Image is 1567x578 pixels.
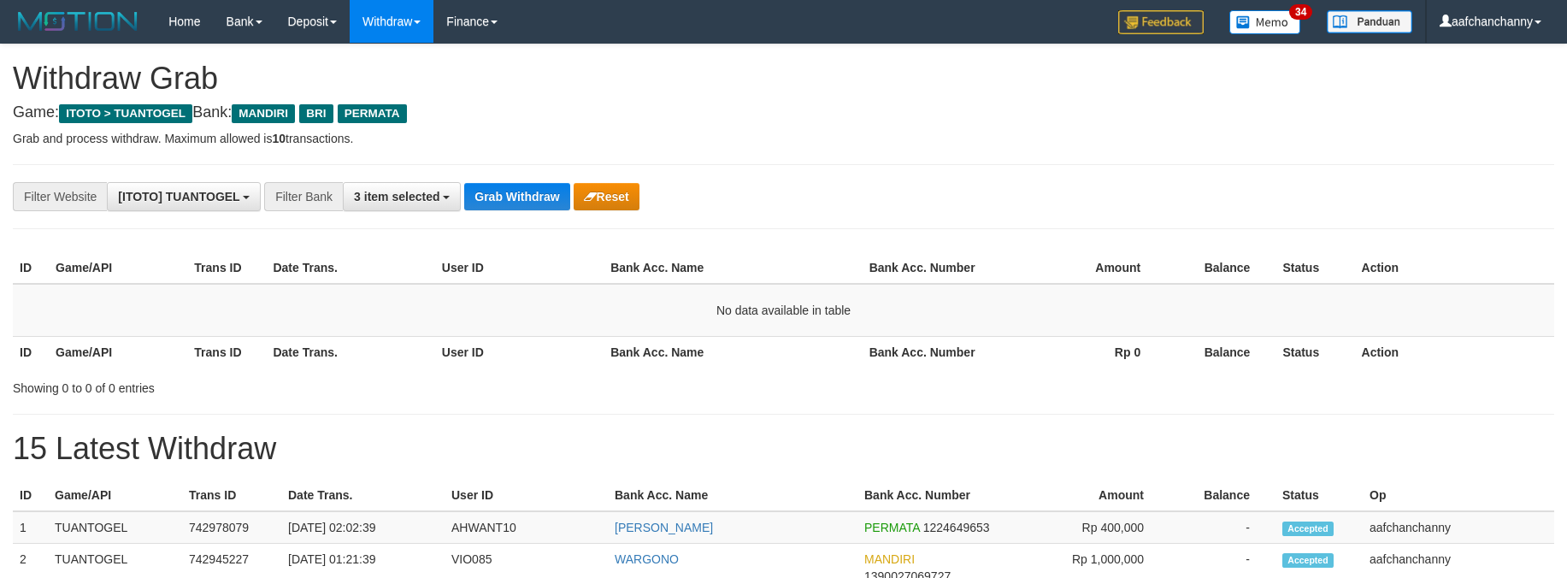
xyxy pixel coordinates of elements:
td: - [1169,511,1275,544]
th: Amount [1010,480,1169,511]
th: Bank Acc. Name [604,336,863,368]
img: Button%20Memo.svg [1229,10,1301,34]
th: Op [1363,480,1554,511]
th: ID [13,252,49,284]
button: Grab Withdraw [464,183,569,210]
td: [DATE] 02:02:39 [281,511,445,544]
th: Date Trans. [266,336,434,368]
td: TUANTOGEL [48,511,182,544]
th: User ID [435,336,604,368]
span: Accepted [1282,553,1334,568]
span: [ITOTO] TUANTOGEL [118,190,239,203]
button: Reset [574,183,639,210]
span: Accepted [1282,522,1334,536]
th: Balance [1166,252,1275,284]
span: ITOTO > TUANTOGEL [59,104,192,123]
th: Bank Acc. Number [857,480,1010,511]
span: 3 item selected [354,190,439,203]
th: User ID [445,480,608,511]
th: Action [1355,252,1554,284]
th: Game/API [48,480,182,511]
th: User ID [435,252,604,284]
th: Rp 0 [1001,336,1166,368]
th: Status [1275,480,1363,511]
a: [PERSON_NAME] [615,521,713,534]
th: Bank Acc. Number [863,252,1001,284]
td: Rp 400,000 [1010,511,1169,544]
span: BRI [299,104,333,123]
div: Filter Website [13,182,107,211]
button: 3 item selected [343,182,461,211]
td: aafchanchanny [1363,511,1554,544]
th: Game/API [49,336,187,368]
div: Filter Bank [264,182,343,211]
th: Trans ID [187,336,266,368]
img: MOTION_logo.png [13,9,143,34]
span: PERMATA [338,104,407,123]
th: Game/API [49,252,187,284]
strong: 10 [272,132,286,145]
th: Bank Acc. Number [863,336,1001,368]
button: [ITOTO] TUANTOGEL [107,182,261,211]
th: Trans ID [187,252,266,284]
th: Bank Acc. Name [604,252,863,284]
a: WARGONO [615,552,679,566]
td: 1 [13,511,48,544]
span: Copy 1224649653 to clipboard [923,521,990,534]
th: Action [1355,336,1554,368]
span: MANDIRI [232,104,295,123]
td: AHWANT10 [445,511,608,544]
th: Balance [1166,336,1275,368]
span: 34 [1289,4,1312,20]
th: Date Trans. [281,480,445,511]
th: ID [13,480,48,511]
h4: Game: Bank: [13,104,1554,121]
div: Showing 0 to 0 of 0 entries [13,373,640,397]
th: Bank Acc. Name [608,480,857,511]
th: Status [1275,252,1354,284]
img: panduan.png [1327,10,1412,33]
h1: Withdraw Grab [13,62,1554,96]
span: MANDIRI [864,552,915,566]
td: No data available in table [13,284,1554,337]
span: PERMATA [864,521,920,534]
th: Balance [1169,480,1275,511]
p: Grab and process withdraw. Maximum allowed is transactions. [13,130,1554,147]
th: Trans ID [182,480,281,511]
td: 742978079 [182,511,281,544]
th: Amount [1001,252,1166,284]
h1: 15 Latest Withdraw [13,432,1554,466]
th: ID [13,336,49,368]
th: Status [1275,336,1354,368]
img: Feedback.jpg [1118,10,1204,34]
th: Date Trans. [266,252,434,284]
